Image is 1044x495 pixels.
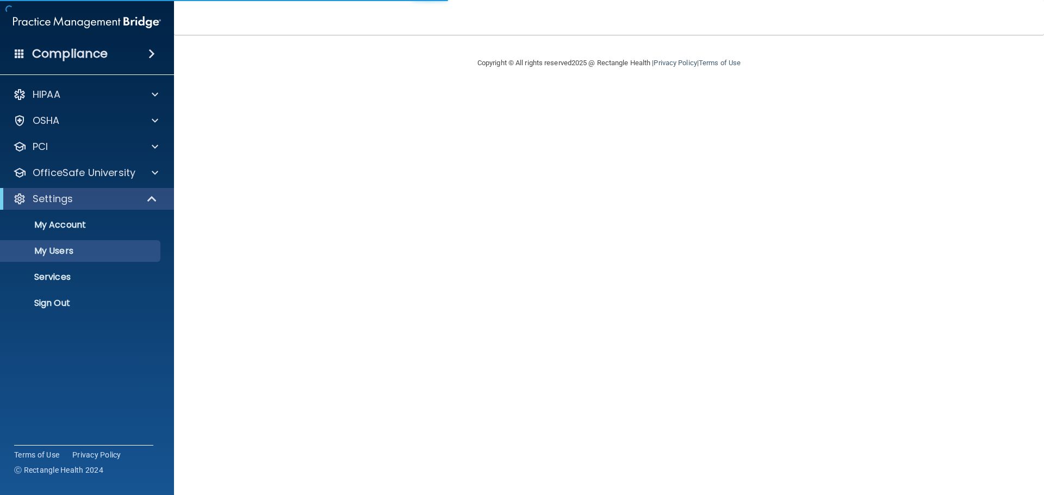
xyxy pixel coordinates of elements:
[654,59,697,67] a: Privacy Policy
[7,220,156,230] p: My Account
[33,192,73,205] p: Settings
[13,166,158,179] a: OfficeSafe University
[13,140,158,153] a: PCI
[411,46,807,80] div: Copyright © All rights reserved 2025 @ Rectangle Health | |
[7,246,156,256] p: My Users
[13,11,161,33] img: PMB logo
[13,114,158,127] a: OSHA
[14,465,103,475] span: Ⓒ Rectangle Health 2024
[7,298,156,309] p: Sign Out
[72,449,121,460] a: Privacy Policy
[33,140,48,153] p: PCI
[33,88,60,101] p: HIPAA
[699,59,741,67] a: Terms of Use
[13,192,158,205] a: Settings
[7,272,156,283] p: Services
[33,166,135,179] p: OfficeSafe University
[13,88,158,101] a: HIPAA
[32,46,108,61] h4: Compliance
[14,449,59,460] a: Terms of Use
[33,114,60,127] p: OSHA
